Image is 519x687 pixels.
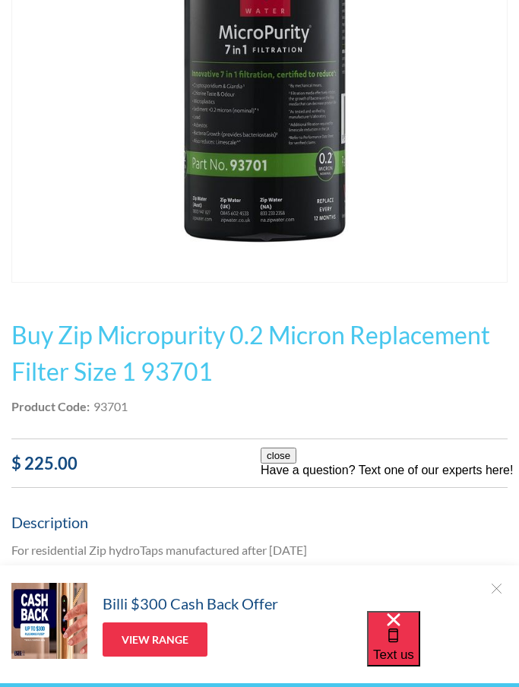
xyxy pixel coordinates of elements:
[261,448,519,630] iframe: podium webchat widget prompt
[103,622,207,657] a: View Range
[11,541,508,559] p: For residential Zip hydroTaps manufactured after [DATE]
[11,583,87,659] img: Billi $300 Cash Back Offer
[11,317,508,390] h1: Buy Zip Micropurity 0.2 Micron Replacement Filter Size 1 93701
[367,611,519,687] iframe: podium webchat widget bubble
[103,592,278,615] h5: Billi $300 Cash Back Offer
[11,511,508,533] h5: Description
[11,399,90,413] strong: Product Code:
[11,451,508,476] div: $ 225.00
[93,397,128,416] div: 93701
